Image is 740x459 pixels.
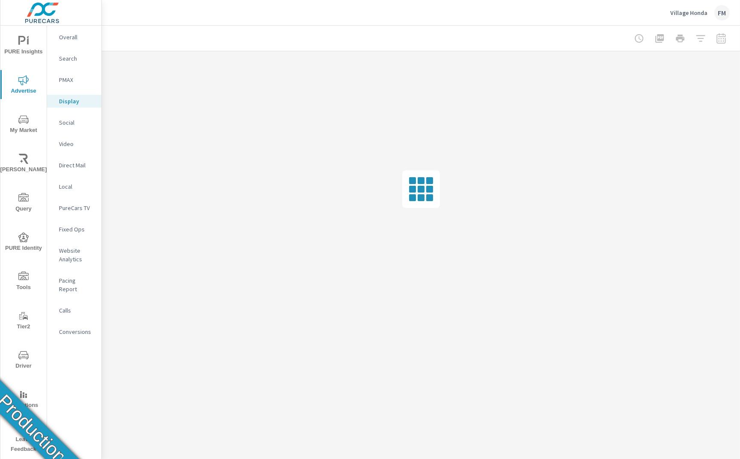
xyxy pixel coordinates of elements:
p: Local [59,182,94,191]
span: My Market [3,114,44,135]
p: Calls [59,306,94,315]
div: Video [47,137,101,150]
div: PMAX [47,73,101,86]
p: Direct Mail [59,161,94,170]
span: Driver [3,350,44,371]
span: PURE Insights [3,36,44,57]
div: PureCars TV [47,202,101,214]
div: Search [47,52,101,65]
span: [PERSON_NAME] [3,154,44,175]
span: Leave Feedback [3,424,44,454]
p: Overall [59,33,94,41]
span: Query [3,193,44,214]
p: PMAX [59,76,94,84]
div: Calls [47,304,101,317]
p: Conversions [59,327,94,336]
div: Local [47,180,101,193]
span: Advertise [3,75,44,96]
div: Direct Mail [47,159,101,172]
p: Website Analytics [59,246,94,263]
p: Fixed Ops [59,225,94,234]
div: Social [47,116,101,129]
p: Pacing Report [59,276,94,293]
p: PureCars TV [59,204,94,212]
p: Village Honda [670,9,708,17]
div: Display [47,95,101,108]
p: Social [59,118,94,127]
p: Search [59,54,94,63]
div: Conversions [47,325,101,338]
div: Website Analytics [47,244,101,266]
div: Fixed Ops [47,223,101,236]
div: Overall [47,31,101,44]
span: Tier2 [3,311,44,332]
span: PURE Identity [3,232,44,253]
div: Pacing Report [47,274,101,295]
span: Tools [3,272,44,292]
div: nav menu [0,26,47,458]
div: FM [714,5,730,20]
span: Operations [3,389,44,410]
p: Video [59,140,94,148]
p: Display [59,97,94,105]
